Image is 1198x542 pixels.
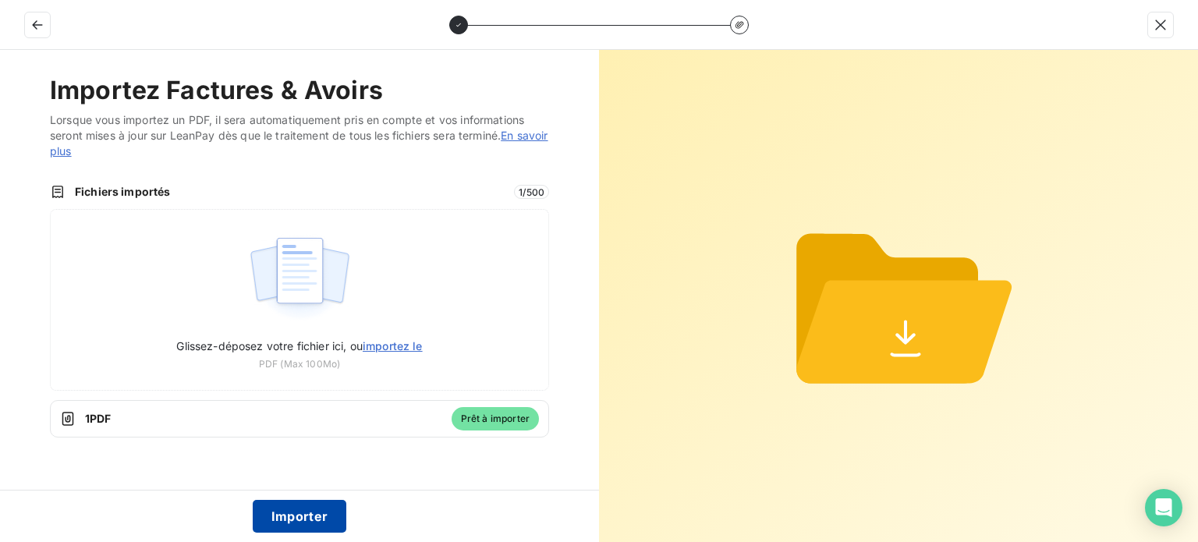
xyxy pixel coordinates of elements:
button: Importer [253,500,347,533]
span: Fichiers importés [75,184,505,200]
h2: Importez Factures & Avoirs [50,75,549,106]
span: 1 PDF [85,411,442,427]
span: 1 / 500 [514,185,549,199]
span: Prêt à importer [452,407,539,430]
span: importez le [363,339,423,352]
span: Lorsque vous importez un PDF, il sera automatiquement pris en compte et vos informations seront m... [50,112,549,159]
span: PDF (Max 100Mo) [259,357,340,371]
span: Glissez-déposez votre fichier ici, ou [176,339,422,352]
img: illustration [248,228,352,328]
div: Open Intercom Messenger [1145,489,1182,526]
